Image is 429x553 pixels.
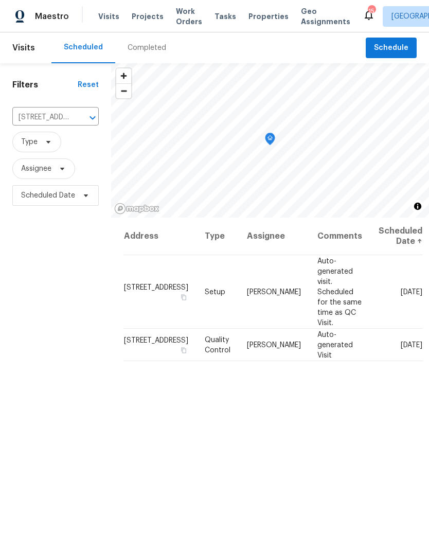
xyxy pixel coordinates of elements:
th: Address [123,218,196,255]
span: Toggle attribution [415,201,421,212]
span: Projects [132,11,164,22]
span: [DATE] [401,341,422,348]
th: Type [196,218,239,255]
span: Zoom out [116,84,131,98]
span: Maestro [35,11,69,22]
span: [STREET_ADDRESS] [124,283,188,291]
span: Work Orders [176,6,202,27]
a: Mapbox homepage [114,203,159,215]
button: Open [85,111,100,125]
span: Tasks [214,13,236,20]
span: [DATE] [401,288,422,295]
span: [STREET_ADDRESS] [124,336,188,344]
span: Auto-generated visit. Scheduled for the same time as QC Visit. [317,257,362,326]
span: Auto-generated Visit [317,331,353,359]
div: Reset [78,80,99,90]
th: Scheduled Date ↑ [370,218,423,255]
input: Search for an address... [12,110,70,126]
span: Setup [205,288,225,295]
div: 15 [368,6,375,16]
span: Scheduled Date [21,190,75,201]
span: Schedule [374,42,408,55]
span: [PERSON_NAME] [247,341,301,348]
div: Scheduled [64,42,103,52]
button: Copy Address [179,292,188,301]
span: Quality Control [205,336,230,353]
span: Assignee [21,164,51,174]
div: Map marker [265,133,275,149]
button: Toggle attribution [412,200,424,212]
div: Completed [128,43,166,53]
button: Copy Address [179,345,188,354]
span: Properties [248,11,289,22]
button: Zoom in [116,68,131,83]
span: Geo Assignments [301,6,350,27]
button: Schedule [366,38,417,59]
th: Comments [309,218,370,255]
span: Visits [98,11,119,22]
span: Type [21,137,38,147]
button: Zoom out [116,83,131,98]
h1: Filters [12,80,78,90]
th: Assignee [239,218,309,255]
span: Visits [12,37,35,59]
span: [PERSON_NAME] [247,288,301,295]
